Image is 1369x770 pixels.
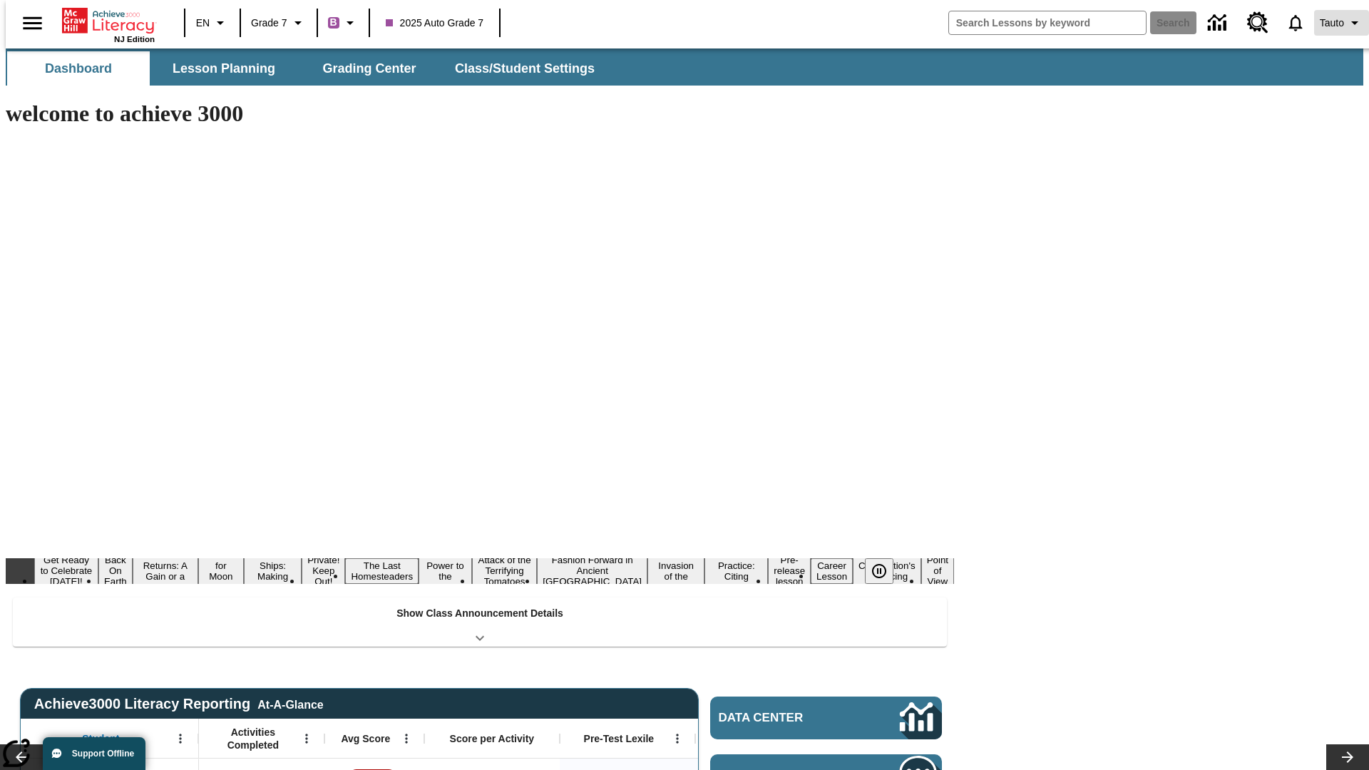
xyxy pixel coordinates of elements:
[43,737,145,770] button: Support Offline
[72,749,134,759] span: Support Offline
[34,696,324,712] span: Achieve3000 Literacy Reporting
[133,548,198,595] button: Slide 3 Free Returns: A Gain or a Drain?
[11,2,53,44] button: Open side menu
[341,732,390,745] span: Avg Score
[865,558,908,584] div: Pause
[257,696,323,712] div: At-A-Glance
[853,548,921,595] button: Slide 15 The Constitution's Balancing Act
[1314,10,1369,36] button: Profile/Settings
[472,553,537,589] button: Slide 9 Attack of the Terrifying Tomatoes
[710,697,942,739] a: Data Center
[921,553,954,589] button: Slide 16 Point of View
[198,548,244,595] button: Slide 4 Time for Moon Rules?
[196,16,210,31] span: EN
[768,553,811,589] button: Slide 13 Pre-release lesson
[6,11,208,24] body: Maximum 600 characters Press Escape to exit toolbar Press Alt + F10 to reach toolbar
[1277,4,1314,41] a: Notifications
[62,5,155,43] div: Home
[251,16,287,31] span: Grade 7
[296,728,317,749] button: Open Menu
[6,51,607,86] div: SubNavbar
[170,728,191,749] button: Open Menu
[704,548,768,595] button: Slide 12 Mixed Practice: Citing Evidence
[443,51,606,86] button: Class/Student Settings
[245,10,312,36] button: Grade: Grade 7, Select a grade
[345,558,419,584] button: Slide 7 The Last Homesteaders
[1320,16,1344,31] span: Tauto
[298,51,441,86] button: Grading Center
[419,548,472,595] button: Slide 8 Solar Power to the People
[450,732,535,745] span: Score per Activity
[190,10,235,36] button: Language: EN, Select a language
[1199,4,1239,43] a: Data Center
[6,101,954,127] h1: welcome to achieve 3000
[647,548,704,595] button: Slide 11 The Invasion of the Free CD
[206,726,300,751] span: Activities Completed
[173,61,275,77] span: Lesson Planning
[98,553,133,589] button: Slide 2 Back On Earth
[114,35,155,43] span: NJ Edition
[386,16,484,31] span: 2025 Auto Grade 7
[244,548,302,595] button: Slide 5 Cruise Ships: Making Waves
[667,728,688,749] button: Open Menu
[537,553,647,589] button: Slide 10 Fashion Forward in Ancient Rome
[302,553,345,589] button: Slide 6 Private! Keep Out!
[584,732,655,745] span: Pre-Test Lexile
[13,597,947,647] div: Show Class Announcement Details
[455,61,595,77] span: Class/Student Settings
[396,728,417,749] button: Open Menu
[949,11,1146,34] input: search field
[6,48,1363,86] div: SubNavbar
[82,732,119,745] span: Student
[330,14,337,31] span: B
[719,711,852,725] span: Data Center
[811,558,853,584] button: Slide 14 Career Lesson
[34,553,98,589] button: Slide 1 Get Ready to Celebrate Juneteenth!
[45,61,112,77] span: Dashboard
[396,606,563,621] p: Show Class Announcement Details
[1239,4,1277,42] a: Resource Center, Will open in new tab
[322,61,416,77] span: Grading Center
[1326,744,1369,770] button: Lesson carousel, Next
[153,51,295,86] button: Lesson Planning
[7,51,150,86] button: Dashboard
[62,6,155,35] a: Home
[322,10,364,36] button: Boost Class color is purple. Change class color
[865,558,893,584] button: Pause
